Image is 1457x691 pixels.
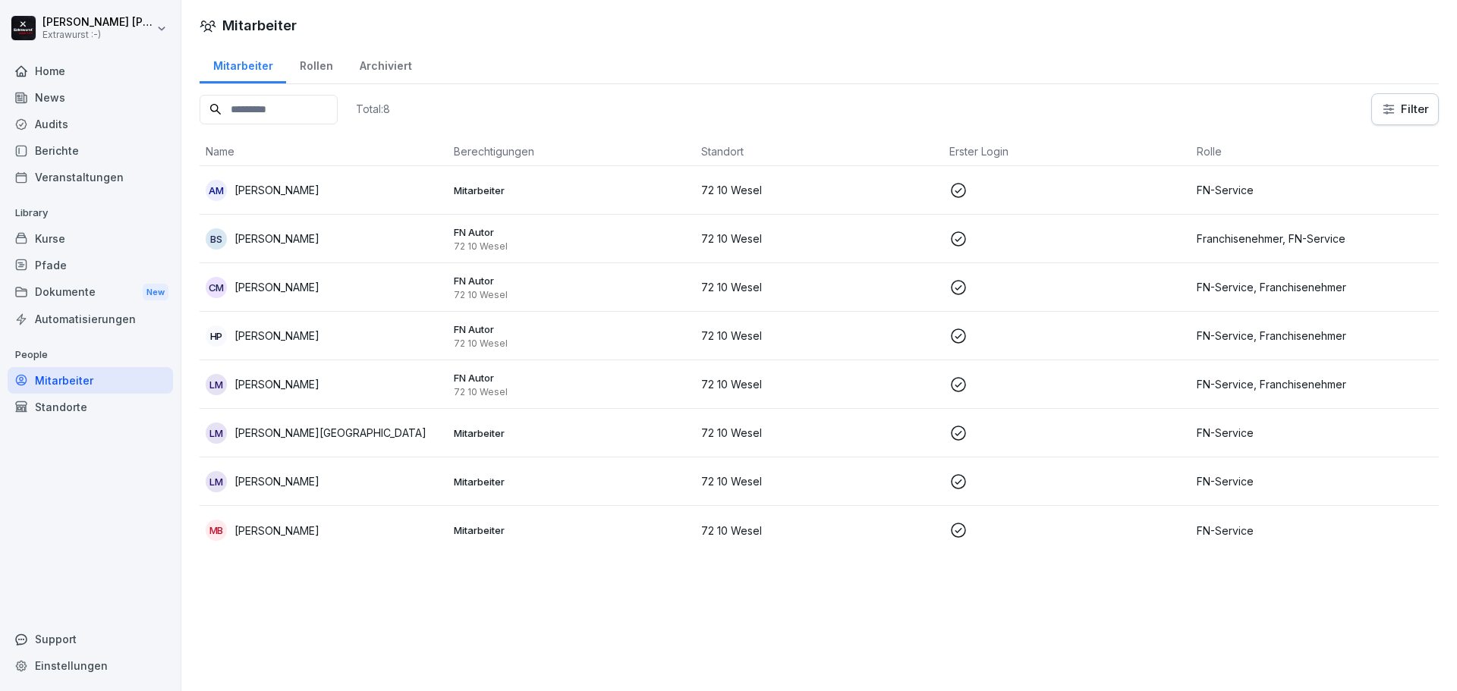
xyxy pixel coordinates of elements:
[234,523,319,539] p: [PERSON_NAME]
[346,45,425,83] a: Archiviert
[8,84,173,111] a: News
[1197,376,1433,392] p: FN-Service, Franchisenehmer
[234,231,319,247] p: [PERSON_NAME]
[701,425,937,441] p: 72 10 Wesel
[8,225,173,252] a: Kurse
[206,228,227,250] div: BS
[1197,182,1433,198] p: FN-Service
[943,137,1191,166] th: Erster Login
[1197,279,1433,295] p: FN-Service, Franchisenehmer
[454,386,690,398] p: 72 10 Wesel
[1197,231,1433,247] p: Franchisenehmer, FN-Service
[8,278,173,306] a: DokumenteNew
[206,471,227,492] div: LM
[206,422,227,444] div: LM
[8,652,173,679] a: Einstellungen
[454,523,690,537] p: Mitarbeiter
[701,279,937,295] p: 72 10 Wesel
[234,376,319,392] p: [PERSON_NAME]
[8,137,173,164] a: Berichte
[8,394,173,420] a: Standorte
[454,371,690,385] p: FN Autor
[701,231,937,247] p: 72 10 Wesel
[454,274,690,287] p: FN Autor
[701,523,937,539] p: 72 10 Wesel
[8,252,173,278] a: Pfade
[454,475,690,488] p: Mitarbeiter
[206,325,227,347] div: HP
[234,182,319,198] p: [PERSON_NAME]
[1372,94,1438,124] button: Filter
[1197,328,1433,344] p: FN-Service, Franchisenehmer
[454,184,690,197] p: Mitarbeiter
[1191,137,1439,166] th: Rolle
[8,111,173,137] a: Audits
[234,425,426,441] p: [PERSON_NAME][GEOGRAPHIC_DATA]
[42,16,153,29] p: [PERSON_NAME] [PERSON_NAME]
[234,328,319,344] p: [PERSON_NAME]
[8,58,173,84] a: Home
[8,367,173,394] a: Mitarbeiter
[8,278,173,306] div: Dokumente
[448,137,696,166] th: Berechtigungen
[454,289,690,301] p: 72 10 Wesel
[206,374,227,395] div: LM
[1197,425,1433,441] p: FN-Service
[200,137,448,166] th: Name
[695,137,943,166] th: Standort
[701,376,937,392] p: 72 10 Wesel
[701,182,937,198] p: 72 10 Wesel
[1197,473,1433,489] p: FN-Service
[454,338,690,350] p: 72 10 Wesel
[8,201,173,225] p: Library
[454,426,690,440] p: Mitarbeiter
[454,322,690,336] p: FN Autor
[356,102,390,116] p: Total: 8
[8,343,173,367] p: People
[1381,102,1429,117] div: Filter
[234,279,319,295] p: [PERSON_NAME]
[222,15,297,36] h1: Mitarbeiter
[200,45,286,83] a: Mitarbeiter
[701,473,937,489] p: 72 10 Wesel
[8,306,173,332] a: Automatisierungen
[8,626,173,652] div: Support
[701,328,937,344] p: 72 10 Wesel
[234,473,319,489] p: [PERSON_NAME]
[1197,523,1433,539] p: FN-Service
[8,164,173,190] a: Veranstaltungen
[454,240,690,253] p: 72 10 Wesel
[286,45,346,83] a: Rollen
[143,284,168,301] div: New
[42,30,153,40] p: Extrawurst :-)
[454,225,690,239] p: FN Autor
[206,277,227,298] div: CM
[206,520,227,541] div: MB
[206,180,227,201] div: AM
